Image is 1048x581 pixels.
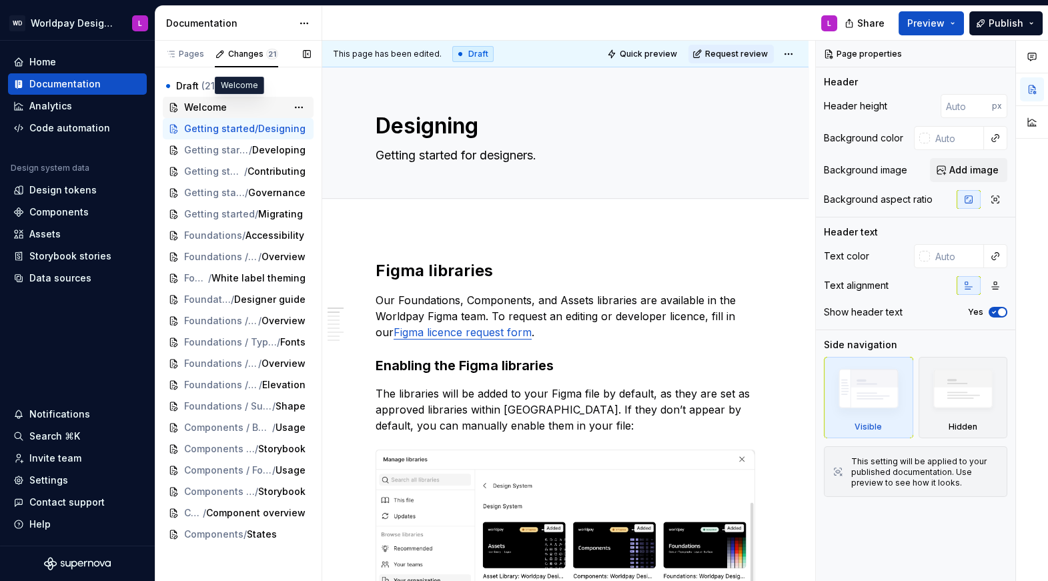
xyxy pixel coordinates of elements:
span: / [245,186,248,199]
button: Quick preview [603,45,683,63]
a: Foundations / Typography/Fonts [163,332,314,353]
span: Designing [258,122,306,135]
button: Help [8,514,147,535]
span: Request review [705,49,768,59]
a: Welcome [163,97,314,118]
button: Search ⌘K [8,426,147,447]
a: Components / Forms / Input field/Storybook [163,481,314,502]
span: Storybook [258,485,306,498]
span: / [272,464,276,477]
a: Components [8,201,147,223]
div: Welcome [215,77,264,94]
span: Designer guide [234,293,306,306]
a: Components / Forms / Input field/Usage [163,460,314,481]
div: Background color [824,131,903,145]
span: / [255,442,258,456]
span: / [203,506,206,520]
a: Getting started/Governance [163,182,314,203]
button: Request review [688,45,774,63]
button: Notifications [8,404,147,425]
textarea: Designing [373,110,752,142]
span: Usage [276,421,306,434]
span: Getting started [184,186,245,199]
a: Getting started/Migrating [163,203,314,225]
div: Background image [824,163,907,177]
span: Foundations / Layout [184,357,258,370]
div: WD [9,15,25,31]
textarea: Getting started for designers. [373,145,752,166]
div: Invite team [29,452,81,465]
label: Yes [968,307,983,318]
span: / [231,293,234,306]
span: Accessibility [245,229,304,242]
a: Code automation [8,117,147,139]
span: / [255,122,258,135]
div: Changes [228,49,278,59]
a: Getting started/Contributing [163,161,314,182]
span: Getting started [184,143,249,157]
span: Foundations / Surface [184,400,272,413]
a: Foundations / Colour/Designer guide [163,289,314,310]
span: / [258,357,261,370]
span: Component overview [206,506,306,520]
a: Invite team [8,448,147,469]
a: Getting started/Designing [163,118,314,139]
button: Contact support [8,492,147,513]
span: / [244,165,247,178]
div: Documentation [29,77,101,91]
div: Home [29,55,56,69]
a: Getting started/Developing [163,139,314,161]
a: Foundations / Layout/Overview [163,353,314,374]
span: ( 21 ) [201,80,218,91]
span: Getting started [184,165,244,178]
h3: Enabling the Figma libraries [376,356,755,375]
span: Foundations [184,229,242,242]
div: Design tokens [29,183,97,197]
a: Design tokens [8,179,147,201]
span: Getting started [184,207,255,221]
a: Figma licence request form [394,326,532,339]
input: Auto [941,94,992,118]
span: Overview [261,357,306,370]
span: / [258,250,261,263]
span: Governance [248,186,306,199]
div: L [138,18,142,29]
div: Assets [29,227,61,241]
div: Side navigation [824,338,897,352]
span: Add image [949,163,999,177]
span: Components / Button [184,442,255,456]
a: Foundations / Colour/White label theming [163,267,314,289]
div: This setting will be applied to your published documentation. Use preview to see how it looks. [851,456,999,488]
span: Quick preview [620,49,677,59]
a: Components/States [163,524,314,545]
div: Text color [824,249,869,263]
a: Analytics [8,95,147,117]
div: Hidden [949,422,977,432]
span: Developing [252,143,306,157]
p: px [992,101,1002,111]
div: Header height [824,99,887,113]
button: Draft (21) [163,75,314,97]
a: Components/Component overview [163,502,314,524]
span: Overview [261,250,306,263]
span: Foundations / Typography [184,314,258,328]
span: / [258,314,261,328]
p: The libraries will be added to your Figma file by default, as they are set as approved libraries ... [376,386,755,434]
a: Storybook stories [8,245,147,267]
div: Storybook stories [29,249,111,263]
a: Foundations / Surface/Elevation [163,374,314,396]
span: States [247,528,277,541]
div: Header text [824,225,878,239]
div: Visible [855,422,882,432]
span: Components [184,506,203,520]
div: Pages [165,49,204,59]
div: Draft [452,46,494,62]
span: Usage [276,464,306,477]
button: Share [838,11,893,35]
span: Getting started [184,122,255,135]
button: Add image [930,158,1007,182]
input: Auto [930,244,984,268]
span: Shape [276,400,306,413]
button: Publish [969,11,1043,35]
span: / [243,528,247,541]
